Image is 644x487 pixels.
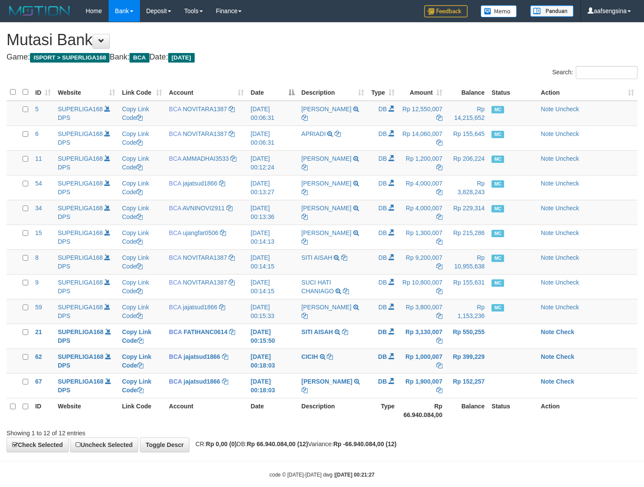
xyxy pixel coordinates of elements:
[576,66,637,79] input: Search:
[58,180,103,187] a: SUPERLIGA168
[368,398,398,423] th: Type
[398,84,446,101] th: Amount: activate to sort column ascending
[219,180,225,187] a: Copy jajatsud1866 to clipboard
[184,378,220,385] a: jajatsud1866
[378,229,387,236] span: DB
[436,362,442,369] a: Copy Rp 1,000,007 to clipboard
[302,205,352,212] a: [PERSON_NAME]
[541,155,554,162] a: Note
[436,387,442,394] a: Copy Rp 1,900,007 to clipboard
[302,164,308,171] a: Copy SUHENDRA WIDJAYA to clipboard
[343,288,349,295] a: Copy SUCI HATI CHANIAGO to clipboard
[541,205,554,212] a: Note
[342,328,348,335] a: Copy SITI AISAH to clipboard
[556,328,574,335] a: Check
[335,130,341,137] a: Copy APRIADI to clipboard
[378,106,387,113] span: DB
[35,106,39,113] span: 5
[183,205,225,212] a: AVNINOVI2911
[436,213,442,220] a: Copy Rp 4,000,007 to clipboard
[378,130,387,137] span: DB
[54,126,119,150] td: DPS
[555,106,579,113] a: Uncheck
[446,299,488,324] td: Rp 1,153,236
[555,155,579,162] a: Uncheck
[168,53,195,63] span: [DATE]
[302,229,352,236] a: [PERSON_NAME]
[302,353,318,360] a: CICIH
[378,279,387,286] span: DB
[436,139,442,146] a: Copy Rp 14,060,007 to clipboard
[58,328,103,335] a: SUPERLIGA168
[302,387,308,394] a: Copy SUHENDRA WIDJAYA to clipboard
[169,254,181,261] span: BCA
[333,441,397,447] strong: Rp -66.940.084,00 (12)
[222,378,228,385] a: Copy jajatsud1866 to clipboard
[54,101,119,126] td: DPS
[446,126,488,150] td: Rp 155,645
[58,130,103,137] a: SUPERLIGA168
[169,155,181,162] span: BCA
[183,155,229,162] a: AMMADHAI3533
[541,279,554,286] a: Note
[166,398,247,423] th: Account
[491,156,504,163] span: Manually Checked by: aafmnamm
[166,84,247,101] th: Account: activate to sort column ascending
[122,180,149,195] a: Copy Link Code
[183,304,217,311] a: jajatsud1866
[491,106,504,113] span: Manually Checked by: aafMelona
[446,84,488,101] th: Balance
[122,304,149,319] a: Copy Link Code
[491,279,504,287] span: Manually Checked by: aafmnamm
[54,175,119,200] td: DPS
[555,130,579,137] a: Uncheck
[555,180,579,187] a: Uncheck
[54,200,119,225] td: DPS
[398,299,446,324] td: Rp 3,800,007
[122,205,149,220] a: Copy Link Code
[191,441,397,447] span: CR: DB: Variance:
[30,53,110,63] span: ISPORT > SUPERLIGA168
[58,353,103,360] a: SUPERLIGA168
[122,106,149,121] a: Copy Link Code
[555,279,579,286] a: Uncheck
[169,180,181,187] span: BCA
[488,84,537,101] th: Status
[32,84,54,101] th: ID: activate to sort column ascending
[368,84,398,101] th: Type: activate to sort column ascending
[491,304,504,311] span: Manually Checked by: aafmnamm
[35,229,42,236] span: 15
[298,84,368,101] th: Description: activate to sort column ascending
[183,106,227,113] a: NOVITARA1387
[446,150,488,175] td: Rp 206,224
[247,274,298,299] td: [DATE] 00:14:15
[54,249,119,274] td: DPS
[398,225,446,249] td: Rp 1,300,007
[541,229,554,236] a: Note
[122,328,152,344] a: Copy Link Code
[122,229,149,245] a: Copy Link Code
[269,472,375,478] small: code © [DATE]-[DATE] dwg |
[446,348,488,373] td: Rp 399,229
[555,205,579,212] a: Uncheck
[7,53,637,62] h4: Game: Bank: Date:
[58,106,103,113] a: SUPERLIGA168
[7,4,73,17] img: MOTION_logo.png
[119,84,166,101] th: Link Code: activate to sort column ascending
[555,254,579,261] a: Uncheck
[58,155,103,162] a: SUPERLIGA168
[247,249,298,274] td: [DATE] 00:14:15
[341,254,347,261] a: Copy SITI AISAH to clipboard
[35,279,39,286] span: 9
[398,249,446,274] td: Rp 9,200,007
[302,130,326,137] a: APRIADI
[446,274,488,299] td: Rp 155,631
[169,328,182,335] span: BCA
[58,205,103,212] a: SUPERLIGA168
[220,229,226,236] a: Copy ujangfar0506 to clipboard
[169,304,181,311] span: BCA
[122,254,149,270] a: Copy Link Code
[302,114,308,121] a: Copy RIAN FRIANGKI to clipboard
[247,398,298,423] th: Date
[183,180,217,187] a: jajatsud1866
